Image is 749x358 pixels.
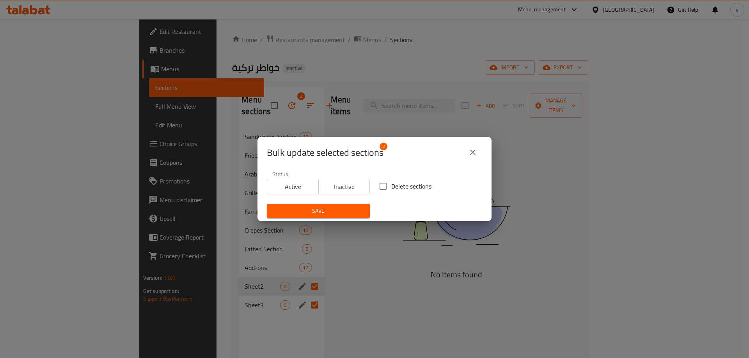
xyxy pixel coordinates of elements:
button: Active [267,179,319,194]
button: Save [267,204,370,218]
span: Inactive [322,181,367,192]
button: Inactive [318,179,370,194]
span: Delete sections [391,182,431,191]
span: 2 [380,143,387,150]
span: Save [273,206,364,216]
span: Selected section count [267,146,383,159]
span: Active [270,181,316,192]
button: close [463,143,482,162]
